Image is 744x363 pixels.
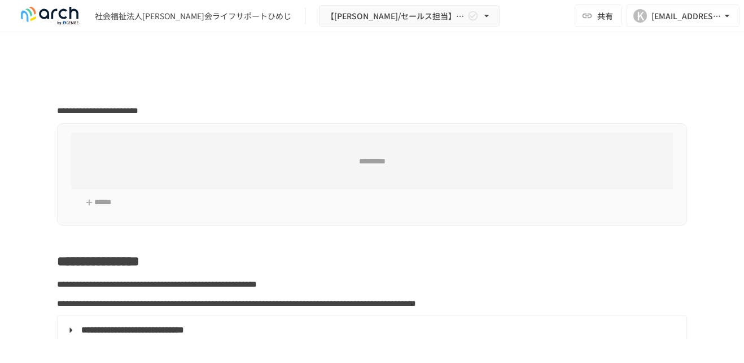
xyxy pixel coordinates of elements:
[319,5,500,27] button: 【[PERSON_NAME]/セールス担当】社会福祉法人[PERSON_NAME]会ライフサポートひめじ様_初期設定サポート
[633,9,647,23] div: K
[597,10,613,22] span: 共有
[575,5,622,27] button: 共有
[627,5,739,27] button: K[EMAIL_ADDRESS][DOMAIN_NAME]
[326,9,465,23] span: 【[PERSON_NAME]/セールス担当】社会福祉法人[PERSON_NAME]会ライフサポートひめじ様_初期設定サポート
[14,7,86,25] img: logo-default@2x-9cf2c760.svg
[651,9,721,23] div: [EMAIL_ADDRESS][DOMAIN_NAME]
[95,10,291,22] div: 社会福祉法人[PERSON_NAME]会ライフサポートひめじ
